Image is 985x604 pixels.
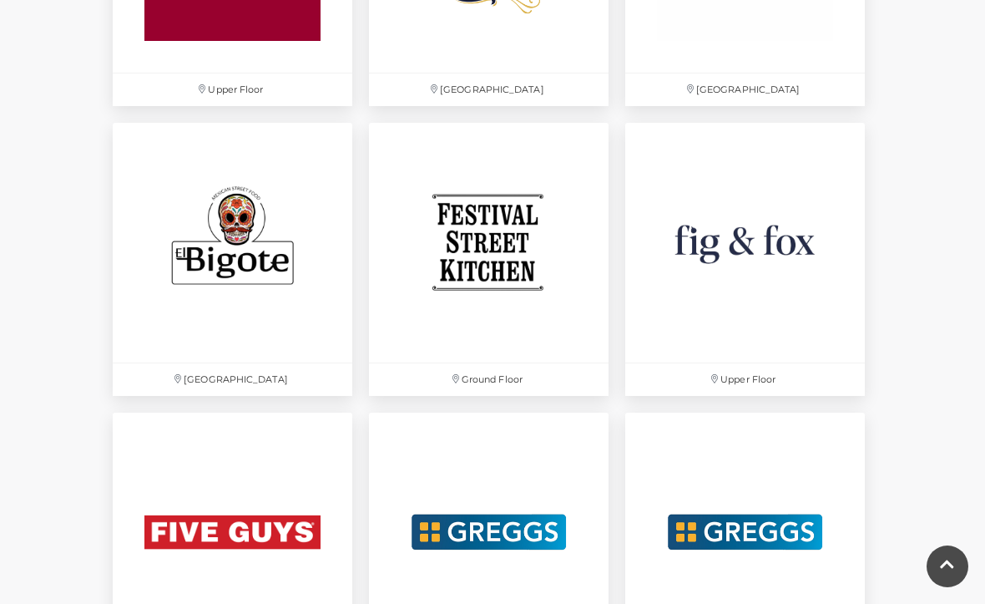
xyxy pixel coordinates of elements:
p: Upper Floor [625,363,865,396]
p: Ground Floor [369,363,609,396]
p: [GEOGRAPHIC_DATA] [625,74,865,106]
a: Upper Floor [617,114,873,404]
p: [GEOGRAPHIC_DATA] [369,74,609,106]
p: [GEOGRAPHIC_DATA] [113,363,352,396]
a: Ground Floor [361,114,617,404]
a: [GEOGRAPHIC_DATA] [104,114,361,404]
p: Upper Floor [113,74,352,106]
